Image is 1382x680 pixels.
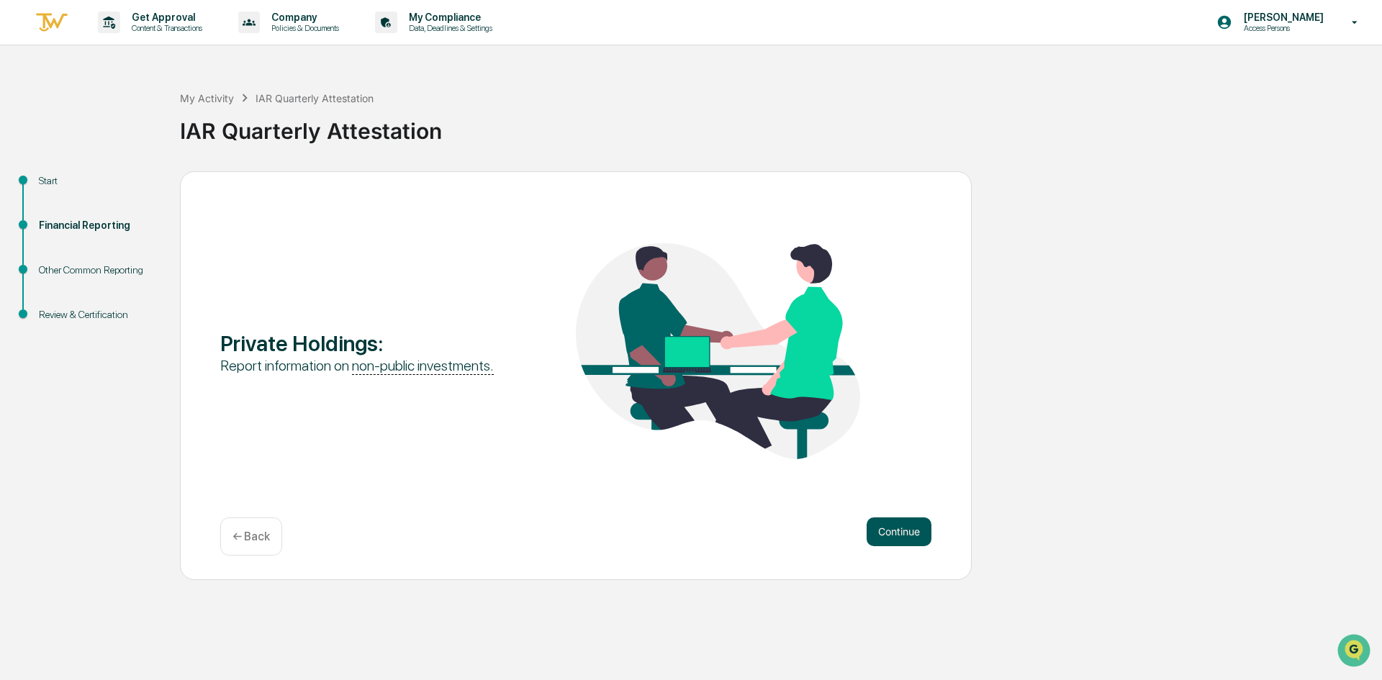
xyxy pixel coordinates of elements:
[245,114,262,132] button: Start new chat
[39,307,157,322] div: Review & Certification
[232,530,270,543] p: ← Back
[1232,12,1331,23] p: [PERSON_NAME]
[14,30,262,53] p: How can we help?
[9,203,96,229] a: 🔎Data Lookup
[120,12,209,23] p: Get Approval
[867,517,931,546] button: Continue
[49,124,182,136] div: We're available if you need us!
[397,12,500,23] p: My Compliance
[397,23,500,33] p: Data, Deadlines & Settings
[576,243,860,459] img: Private Holdings
[352,357,494,375] u: non-public investments.
[39,218,157,233] div: Financial Reporting
[39,173,157,189] div: Start
[14,210,26,222] div: 🔎
[35,11,69,35] img: logo
[1336,633,1375,671] iframe: Open customer support
[1232,23,1331,33] p: Access Persons
[119,181,179,196] span: Attestations
[14,183,26,194] div: 🖐️
[49,110,236,124] div: Start new chat
[99,176,184,201] a: 🗄️Attestations
[220,356,505,375] div: Report information on
[180,92,234,104] div: My Activity
[143,244,174,255] span: Pylon
[29,181,93,196] span: Preclearance
[260,12,346,23] p: Company
[180,106,1375,144] div: IAR Quarterly Attestation
[220,330,505,356] div: Private Holdings :
[120,23,209,33] p: Content & Transactions
[101,243,174,255] a: Powered byPylon
[9,176,99,201] a: 🖐️Preclearance
[29,209,91,223] span: Data Lookup
[256,92,374,104] div: IAR Quarterly Attestation
[104,183,116,194] div: 🗄️
[39,263,157,278] div: Other Common Reporting
[260,23,346,33] p: Policies & Documents
[14,110,40,136] img: 1746055101610-c473b297-6a78-478c-a979-82029cc54cd1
